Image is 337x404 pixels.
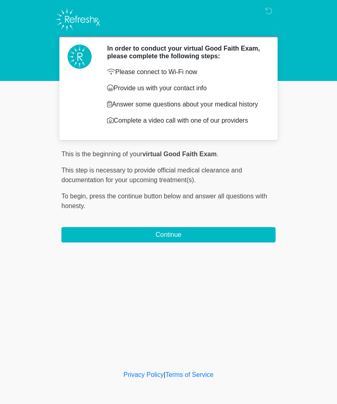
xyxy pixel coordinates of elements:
[164,371,165,378] a: |
[107,45,263,60] h2: In order to conduct your virtual Good Faith Exam, please complete the following steps:
[61,193,89,200] span: To begin,
[142,151,217,157] strong: virtual Good Faith Exam
[217,151,218,157] span: .
[61,227,276,242] button: Continue
[107,116,263,125] p: Complete a video call with one of our providers
[53,6,102,33] img: Refresh RX Logo
[61,167,242,183] span: This step is necessary to provide official medical clearance and documentation for your upcoming ...
[107,67,263,77] p: Please connect to Wi-Fi now
[165,371,213,378] a: Terms of Service
[61,193,267,209] span: press the continue button below and answer all questions with honesty.
[107,100,263,109] p: Answer some questions about your medical history
[61,151,142,157] span: This is the beginning of your
[107,83,263,93] p: Provide us with your contact info
[67,45,92,69] img: Agent Avatar
[124,371,164,378] a: Privacy Policy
